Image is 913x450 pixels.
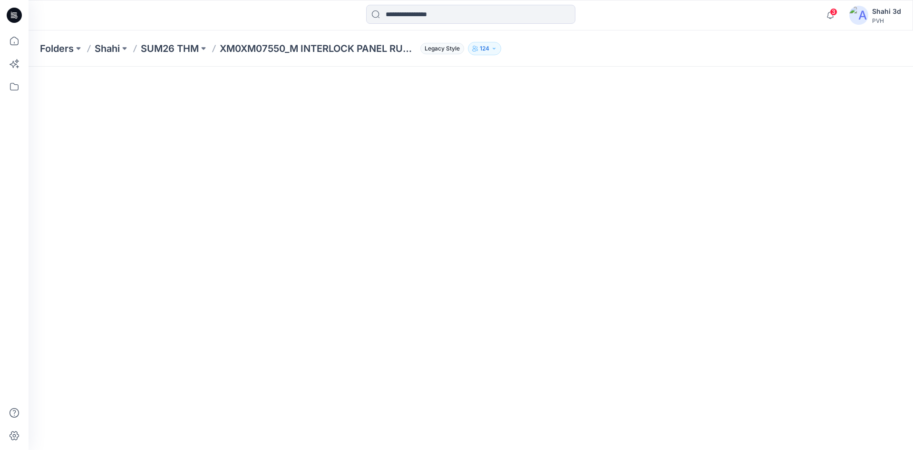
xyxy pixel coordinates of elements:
span: 3 [830,8,837,16]
p: XM0XM07550_M INTERLOCK PANEL RUGBY POLO [220,42,417,55]
p: 124 [480,43,489,54]
a: Shahi [95,42,120,55]
button: Legacy Style [417,42,464,55]
div: Shahi 3d [872,6,901,17]
iframe: To enrich screen reader interactions, please activate Accessibility in Grammarly extension settings [29,67,913,450]
span: Legacy Style [420,43,464,54]
button: 124 [468,42,501,55]
img: avatar [849,6,868,25]
div: PVH [872,17,901,24]
a: SUM26 THM [141,42,199,55]
a: Folders [40,42,74,55]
